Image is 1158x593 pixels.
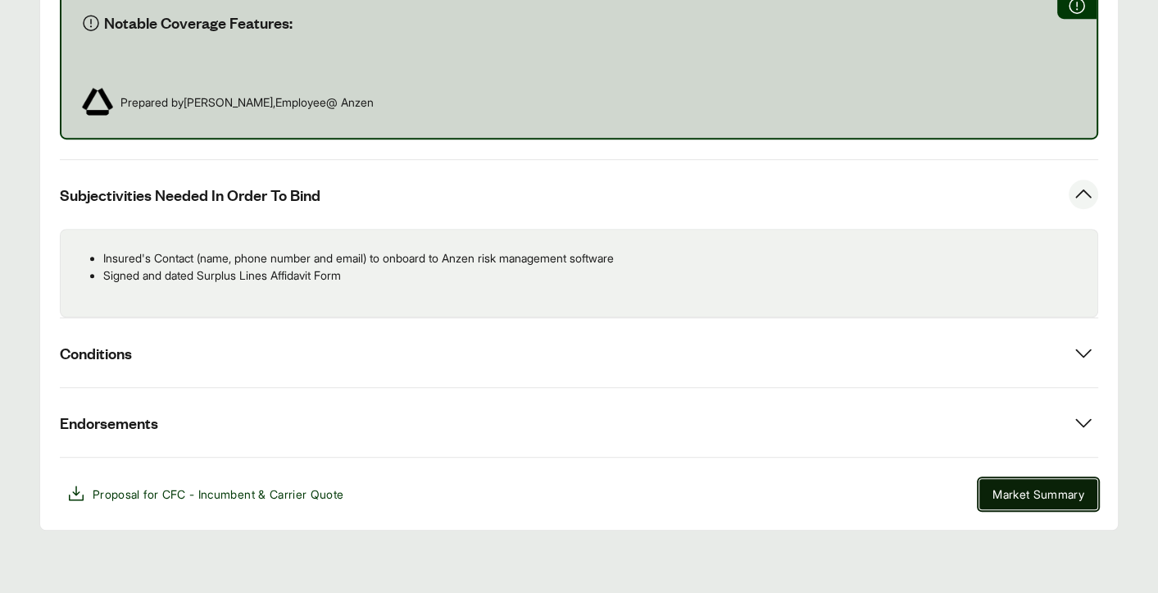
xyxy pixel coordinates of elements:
span: Endorsements [60,413,158,433]
span: Market Summary [992,486,1084,503]
span: & Carrier Quote [258,487,343,501]
button: Market Summary [979,478,1098,510]
button: Proposal for CFC - Incumbent & Carrier Quote [60,477,350,510]
span: Notable Coverage Features: [104,12,293,33]
span: Prepared by [PERSON_NAME] , Employee @ Anzen [120,94,374,111]
p: Signed and dated Surplus Lines Affidavit Form [103,267,1084,284]
span: Subjectivities Needed In Order To Bind [60,185,320,205]
button: Conditions [60,318,1098,387]
p: Insured's Contact (name, phone number and email) to onboard to Anzen risk management software [103,249,1084,267]
span: Conditions [60,343,132,363]
span: Proposal for [93,486,343,503]
button: Subjectivities Needed In Order To Bind [60,160,1098,229]
span: CFC - Incumbent [162,487,255,501]
button: Endorsements [60,388,1098,457]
